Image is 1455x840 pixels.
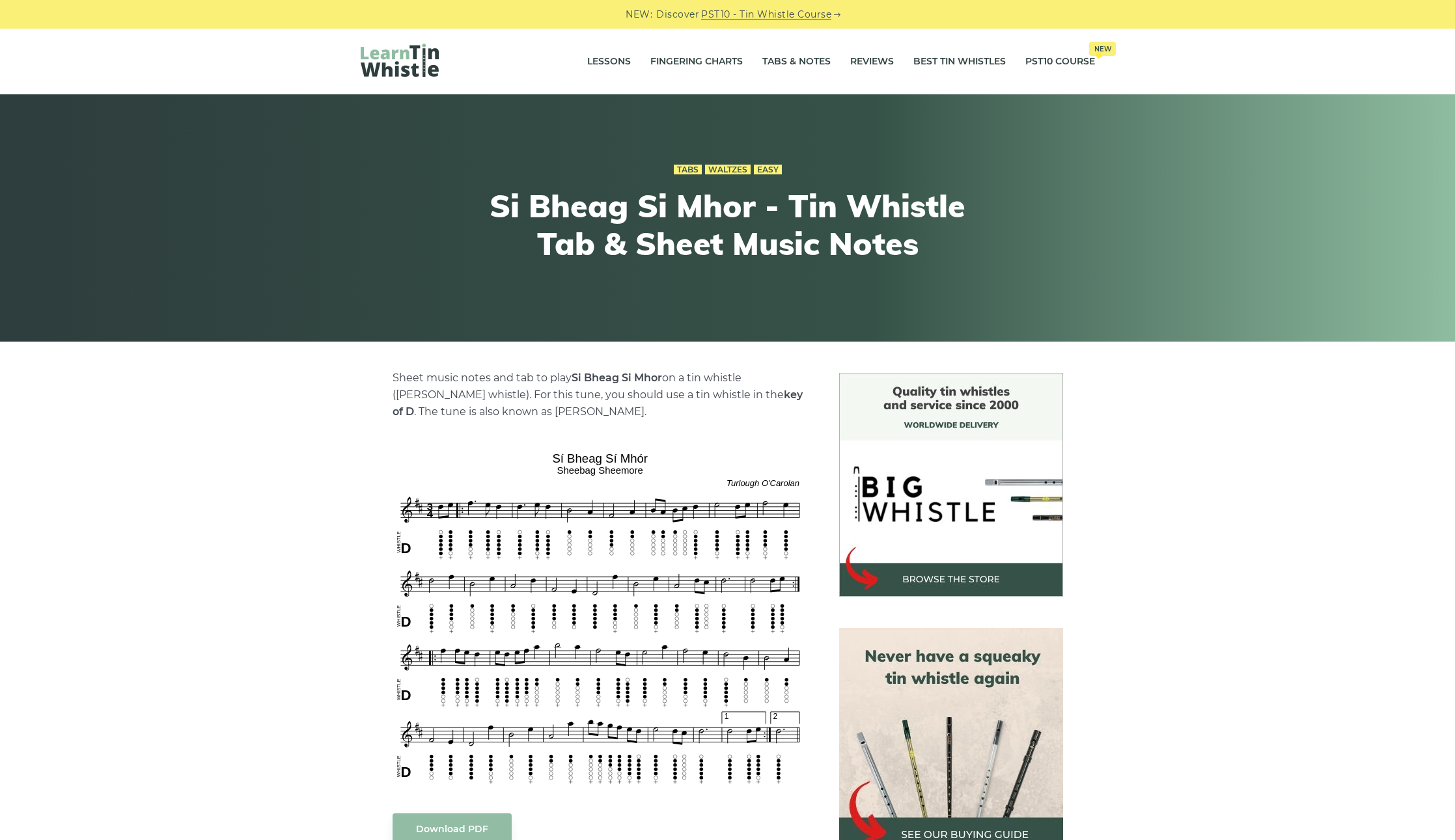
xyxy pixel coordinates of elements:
[1025,46,1095,78] a: PST10 CourseNew
[587,46,631,78] a: Lessons
[572,372,662,384] strong: Si Bheag Si­ Mhor
[913,46,1006,78] a: Best Tin Whistles
[393,370,808,420] p: Sheet music notes and tab to play on a tin whistle ([PERSON_NAME] whistle). For this tune, you sh...
[850,46,894,78] a: Reviews
[1089,42,1116,56] span: New
[393,388,803,418] strong: key of D
[393,447,808,787] img: SÃ­ Bheag SÃ­ MhÃ³r Tin Whistle Tab & Sheet Music
[754,165,782,175] a: Easy
[762,46,831,78] a: Tabs & Notes
[361,44,439,77] img: LearnTinWhistle.com
[650,46,743,78] a: Fingering Charts
[674,165,702,175] a: Tabs
[705,165,751,175] a: Waltzes
[488,187,967,262] h1: Si­ Bheag Si­ Mhor - Tin Whistle Tab & Sheet Music Notes
[839,373,1063,597] img: BigWhistle Tin Whistle Store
